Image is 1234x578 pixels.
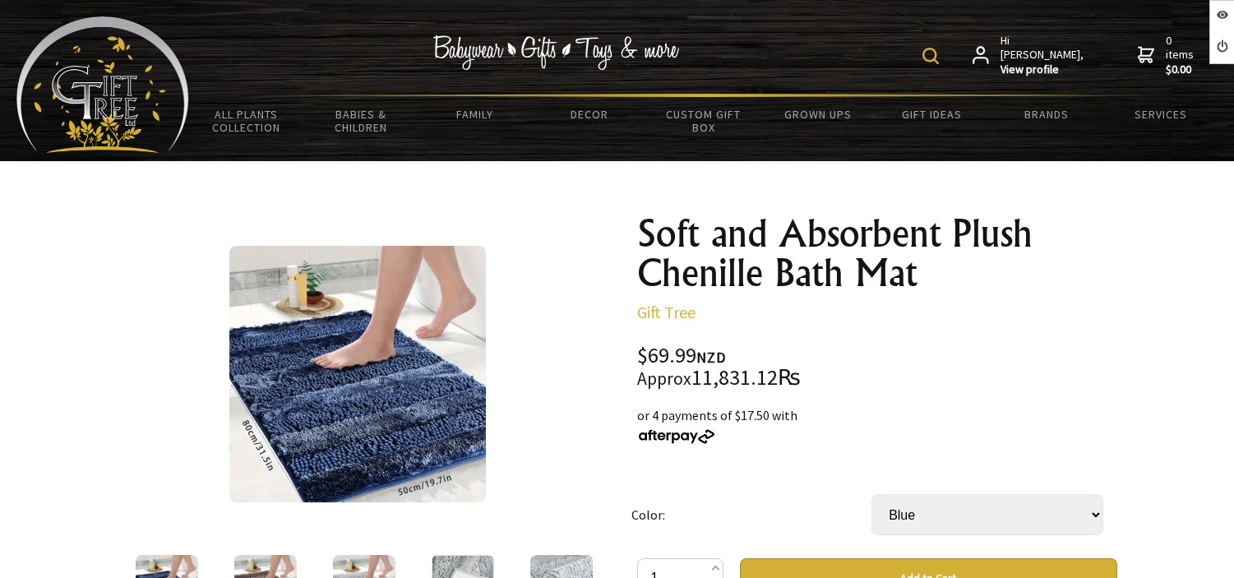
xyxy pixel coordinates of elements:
a: Custom Gift Box [646,97,760,145]
a: Decor [532,97,646,132]
a: 0 items$0.00 [1138,34,1197,77]
a: All Plants Collection [189,97,303,145]
img: Afterpay [637,429,716,444]
div: or 4 payments of $17.50 with [637,405,1117,445]
a: Family [418,97,532,132]
a: Brands [989,97,1103,132]
img: product search [922,48,939,64]
a: Gift Tree [637,302,696,322]
h1: Soft and Absorbent Plush Chenille Bath Mat [637,214,1117,293]
a: Hi [PERSON_NAME],View profile [973,34,1085,77]
img: Soft and Absorbent Plush Chenille Bath Mat [229,246,486,502]
strong: View profile [1001,62,1085,77]
span: NZD [696,348,726,367]
span: Hi [PERSON_NAME], [1001,34,1085,77]
img: Babyware - Gifts - Toys and more... [16,16,189,153]
a: Grown Ups [760,97,875,132]
a: Services [1103,97,1218,132]
td: Color: [631,471,871,558]
strong: $0.00 [1166,62,1197,77]
small: Approx [637,368,691,390]
img: Babywear - Gifts - Toys & more [432,35,679,70]
div: $69.99 11,831.12₨ [637,345,1117,389]
a: Babies & Children [303,97,418,145]
span: 0 items [1166,33,1197,77]
a: Gift Ideas [875,97,989,132]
